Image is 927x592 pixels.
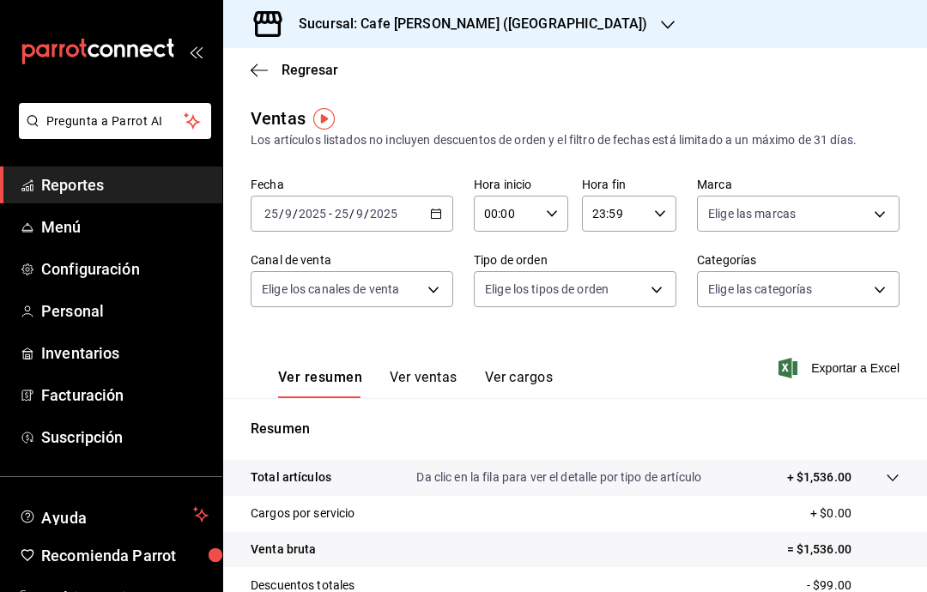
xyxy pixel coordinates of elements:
[46,112,185,130] span: Pregunta a Parrot AI
[251,468,331,486] p: Total artículos
[251,106,306,131] div: Ventas
[474,178,568,190] label: Hora inicio
[697,178,900,190] label: Marca
[474,254,676,266] label: Tipo de orden
[41,257,209,281] span: Configuración
[41,173,209,196] span: Reportes
[41,504,186,525] span: Ayuda
[293,207,298,220] span: /
[485,369,554,398] button: Ver cargos
[810,504,900,523] p: + $0.00
[251,178,453,190] label: Fecha
[787,468,851,486] p: + $1,536.00
[278,369,362,398] button: Ver resumen
[485,281,609,298] span: Elige los tipos de orden
[41,215,209,239] span: Menú
[19,103,211,139] button: Pregunta a Parrot AI
[313,108,335,130] img: Tooltip marker
[251,541,316,559] p: Venta bruta
[284,207,293,220] input: --
[251,419,900,439] p: Resumen
[262,281,399,298] span: Elige los canales de venta
[12,124,211,142] a: Pregunta a Parrot AI
[251,131,900,149] div: Los artículos listados no incluyen descuentos de orden y el filtro de fechas está limitado a un m...
[298,207,327,220] input: ----
[41,426,209,449] span: Suscripción
[282,62,338,78] span: Regresar
[41,341,209,365] span: Inventarios
[787,541,900,559] p: = $1,536.00
[708,205,796,222] span: Elige las marcas
[285,14,647,34] h3: Sucursal: Cafe [PERSON_NAME] ([GEOGRAPHIC_DATA])
[41,384,209,407] span: Facturación
[41,544,209,567] span: Recomienda Parrot
[355,207,364,220] input: --
[278,369,553,398] div: navigation tabs
[708,281,813,298] span: Elige las categorías
[279,207,284,220] span: /
[369,207,398,220] input: ----
[364,207,369,220] span: /
[329,207,332,220] span: -
[189,45,203,58] button: open_drawer_menu
[416,468,701,486] p: Da clic en la fila para ver el detalle por tipo de artículo
[697,254,900,266] label: Categorías
[390,369,457,398] button: Ver ventas
[41,299,209,323] span: Personal
[251,254,453,266] label: Canal de venta
[251,62,338,78] button: Regresar
[782,358,900,378] button: Exportar a Excel
[264,207,279,220] input: --
[349,207,354,220] span: /
[582,178,676,190] label: Hora fin
[251,504,355,523] p: Cargos por servicio
[334,207,349,220] input: --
